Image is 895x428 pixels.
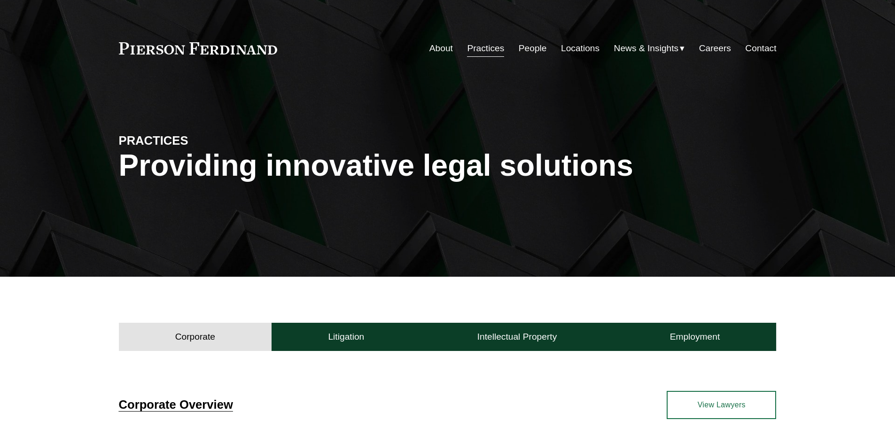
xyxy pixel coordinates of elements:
a: folder dropdown [614,39,685,57]
h4: Litigation [328,331,364,342]
a: About [429,39,453,57]
a: Practices [467,39,504,57]
span: News & Insights [614,40,679,57]
a: View Lawyers [667,391,776,419]
a: Contact [745,39,776,57]
h4: PRACTICES [119,133,283,148]
a: Locations [561,39,599,57]
h4: Intellectual Property [477,331,557,342]
a: People [519,39,547,57]
a: Corporate Overview [119,398,233,411]
h4: Corporate [175,331,215,342]
h4: Employment [670,331,720,342]
h1: Providing innovative legal solutions [119,148,777,183]
a: Careers [699,39,731,57]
